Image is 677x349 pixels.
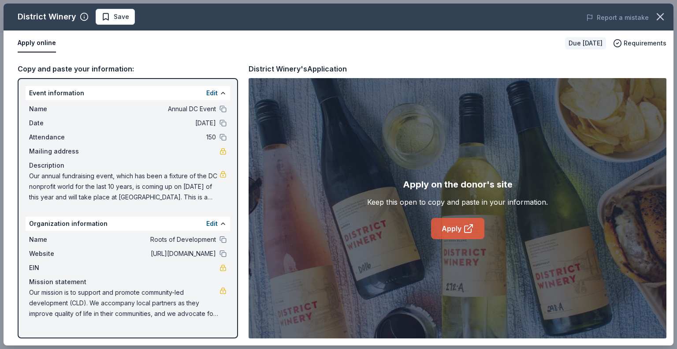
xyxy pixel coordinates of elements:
div: Organization information [26,217,230,231]
span: Roots of Development [88,234,216,245]
div: District Winery [18,10,76,24]
div: Copy and paste your information: [18,63,238,75]
div: Event information [26,86,230,100]
span: Mailing address [29,146,88,157]
button: Save [96,9,135,25]
span: Requirements [624,38,666,49]
span: Name [29,104,88,114]
button: Report a mistake [586,12,649,23]
span: Date [29,118,88,128]
span: Annual DC Event [88,104,216,114]
button: Edit [206,88,218,98]
div: Description [29,160,227,171]
span: [DATE] [88,118,216,128]
span: EIN [29,263,88,273]
a: Apply [431,218,484,239]
button: Edit [206,218,218,229]
button: Apply online [18,34,56,53]
span: Name [29,234,88,245]
span: [URL][DOMAIN_NAME] [88,248,216,259]
div: Mission statement [29,277,227,287]
span: Our mission is to support and promote community-led development (CLD). We accompany local partner... [29,287,219,319]
span: Save [114,11,129,22]
span: Website [29,248,88,259]
button: Requirements [613,38,666,49]
div: Keep this open to copy and paste in your information. [367,197,548,207]
div: Apply on the donor's site [403,177,513,191]
span: Our annual fundraising event, which has been a fixture of the DC nonprofit world for the last 10 ... [29,171,219,203]
span: 150 [88,132,216,143]
span: Attendance [29,132,88,143]
div: District Winery's Application [249,63,347,75]
div: Due [DATE] [565,37,606,49]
